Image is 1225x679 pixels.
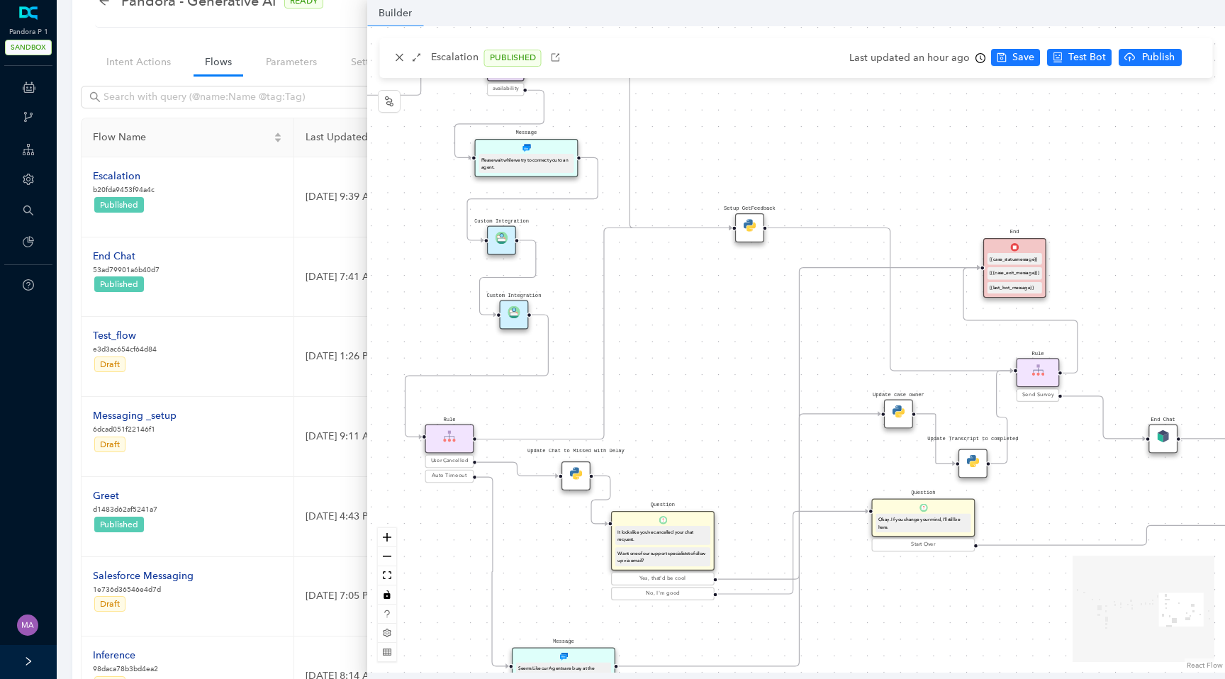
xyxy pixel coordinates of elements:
[561,461,591,490] div: Update Chat to Missed with DelayCode
[718,503,868,602] g: Edge from f725a0e5-1b82-bd07-fd45-c32c23656e63 to 87a3663d-b837-3afb-c101-50e45a6541d8
[516,129,537,137] pre: Message
[527,59,732,236] g: Edge from reactflownode_500ea1b3-2da3-4578-a88f-a77607dc2036 to 5a63d3c8-7fc7-19cc-b81f-76737f20cc52
[487,226,516,255] div: Custom IntegrationLookup
[340,49,400,75] a: Settings
[525,449,628,454] pre: Update Chat to Missed with Delay
[1053,52,1063,62] span: robot
[991,49,1040,66] button: saveSave
[990,270,1039,277] div: {{{case_exit_message}}}
[570,467,582,479] img: Code
[975,53,985,63] span: clock-circle
[23,174,34,185] span: setting
[991,362,1013,471] g: Edge from edade8dd-9216-38d1-ae96-c522582a8457 to 89313f32-ce24-4c5f-c8e4-ade9e0f2e767
[872,499,975,554] div: QuestionQuestionOkay. If you change your mind, I'll still be here.Start Over
[93,408,177,424] div: Messaging _setup
[23,236,34,247] span: pie-chart
[618,550,709,564] div: Want one of our support specialists to follow up via email?
[768,220,1013,379] g: Edge from 5a63d3c8-7fc7-19cc-b81f-76737f20cc52 to 89313f32-ce24-4c5f-c8e4-ade9e0f2e767
[82,118,294,157] th: Flow Name
[306,130,573,145] span: Last Updated
[1187,661,1223,670] a: React Flow attribution
[383,629,391,637] span: setting
[93,328,157,344] div: Test_flow
[487,52,524,98] div: RuleRuleavailability
[1012,50,1034,65] span: Save
[1017,358,1060,403] div: RuleRuleSend Survey
[93,663,158,675] p: 98daca78b3bd4ea2
[1061,388,1146,447] g: Edge from 89313f32-ce24-4c5f-c8e4-ade9e0f2e767 to 0c3bd3d1-5c28-1e07-9546-0aa2169fa53b
[93,504,157,515] p: d1483d62af5241a7
[496,232,508,244] img: Lookup
[476,468,509,674] g: Edge from 29cff72d-0b5c-5043-3dc6-5f1405448c60 to reactflownode_b8ab5223-0faa-4141-86a2-8c96f158c4a0
[93,568,194,584] div: Salesforce Messaging
[93,249,160,264] div: End Chat
[874,541,973,549] div: Start Over
[294,118,596,157] th: Last Updated
[431,50,479,67] p: Escalation
[997,52,1007,62] span: save
[849,47,985,69] div: Last updated an hour ago
[383,610,391,618] span: question
[294,557,596,637] td: [DATE] 7:05 PM
[358,57,483,103] g: Edge from reactflownode_9bd4c852-1615-4552-a3b1-028f51849229 to reactflownode_500ea1b3-2da3-4578-...
[611,511,715,602] div: QuestionQuestionIt looks like you've cancelled your chat request.Want one of our support speciali...
[983,238,1046,298] div: EndEnd{{case_statusmessage}}{{{case_exit_message}}}{{last_bot_message}}
[591,468,610,532] g: Edge from d0bbe43c-40c1-38fb-fc1e-478dab705eba to f725a0e5-1b82-bd07-fd45-c32c23656e63
[487,292,542,300] pre: Custom Integration
[1011,243,1019,252] img: End
[1141,50,1176,65] span: Publish
[100,279,138,289] span: Published
[560,653,569,661] img: Message
[476,454,559,485] g: Edge from 29cff72d-0b5c-5043-3dc6-5f1405448c60 to d0bbe43c-40c1-38fb-fc1e-478dab705eba
[912,489,936,497] pre: Question
[100,439,120,449] span: Draft
[100,200,138,210] span: Published
[444,416,456,424] pre: Rule
[1068,50,1106,65] span: Test Bot
[618,528,709,542] div: It looks like you've cancelled your chat request.
[963,259,1078,381] g: Edge from 89313f32-ce24-4c5f-c8e4-ade9e0f2e767 to 5bce415a-5f3e-a0d8-7066-182718b79c5a
[553,638,574,646] pre: Message
[480,232,536,322] g: Edge from reactflownode_62c64d04-8359-4c57-9333-2ccd274ee671 to reactflownode_3eb68698-bdce-4fea-...
[958,449,988,478] div: Update Transcript to completedCode
[919,504,928,512] img: Question
[378,566,396,585] button: fit view
[619,259,980,675] g: Edge from reactflownode_b8ab5223-0faa-4141-86a2-8c96f158c4a0 to 5bce415a-5f3e-a0d8-7066-182718b79c5a
[481,156,572,170] div: Please wait while we try to connect you to an agent.
[444,430,456,442] img: Rule
[1149,425,1178,454] div: End ChatCallSubModule
[508,306,520,318] img: Lookup
[254,49,328,75] a: Parameters
[718,405,881,587] g: Edge from f725a0e5-1b82-bd07-fd45-c32c23656e63 to 52eb8563-8965-e084-6ede-8c9ab9cbed2b
[93,648,158,663] div: Inference
[100,520,138,529] span: Published
[1010,228,1019,236] pre: End
[917,405,956,471] g: Edge from 52eb8563-8965-e084-6ede-8c9ab9cbed2b to edade8dd-9216-38d1-ae96-c522582a8457
[1119,49,1182,66] button: cloud-uploadPublish
[873,391,924,399] pre: Update case owner
[1124,52,1135,62] span: cloud-upload
[614,590,712,598] div: No, I'm good
[5,40,52,55] span: SANDBOX
[378,528,396,547] button: zoom in
[17,615,38,636] img: 261dd2395eed1481b052019273ba48bf
[89,91,101,103] span: search
[967,455,979,467] img: Code
[104,89,415,105] input: Search with query (@name:Name @tag:Tag)
[93,184,155,196] p: b20fda9453f94a4c
[1032,350,1044,358] pre: Rule
[1047,49,1112,66] button: robotTest Bot
[724,205,776,213] pre: Setup GetFeedback
[475,139,578,177] div: MessageMessagePlease wait while we try to connect you to an agent.
[1032,364,1044,376] img: Rule
[383,648,391,656] span: table
[378,643,396,662] button: table
[744,219,756,231] img: Code
[23,205,34,216] span: search
[614,575,712,583] div: Yes, that'd be cool
[93,264,160,276] p: 53ad79901a6b40d7
[378,547,396,566] button: zoom out
[735,213,764,242] div: Setup GetFeedbackCode
[455,82,544,167] g: Edge from reactflownode_500ea1b3-2da3-4578-a88f-a77607dc2036 to reactflownode_6bfcf874-3d54-4efe-...
[1157,430,1169,442] img: CallSubModule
